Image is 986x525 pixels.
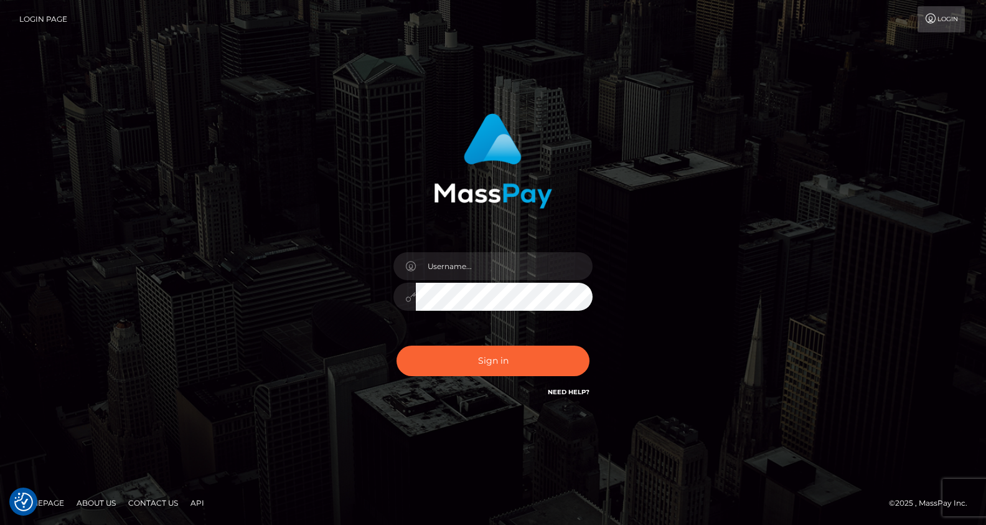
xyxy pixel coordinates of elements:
img: MassPay Login [434,113,552,209]
div: © 2025 , MassPay Inc. [889,496,977,510]
button: Sign in [397,346,589,376]
img: Revisit consent button [14,493,33,511]
a: Login Page [19,6,67,32]
a: Contact Us [123,493,183,513]
button: Consent Preferences [14,493,33,511]
a: Login [918,6,965,32]
a: Homepage [14,493,69,513]
a: API [185,493,209,513]
a: About Us [72,493,121,513]
a: Need Help? [548,388,589,396]
input: Username... [416,252,593,280]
